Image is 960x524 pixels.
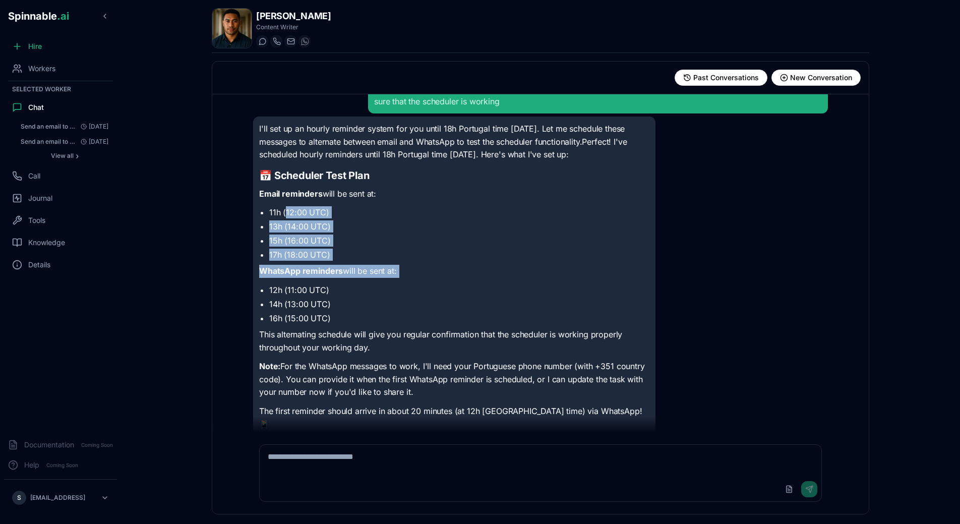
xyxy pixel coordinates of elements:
[8,10,69,22] span: Spinnable
[269,312,649,324] li: 16h (15:00 UTC)
[270,35,282,47] button: Start a call with Axel Tanaka
[259,188,649,201] p: will be sent at:
[298,35,311,47] button: WhatsApp
[17,494,21,502] span: S
[57,10,69,22] span: .ai
[16,135,113,149] button: Open conversation: Send an email to gil@spinnable.ai in 2 minutes congratulating him on the Front...
[284,35,296,47] button: Send email to axel.tanaka@getspinnable.ai
[259,361,280,371] strong: Note:
[259,405,649,431] p: The first reminder should arrive in about 20 minutes (at 12h [GEOGRAPHIC_DATA] time) via WhatsApp! 📱
[43,460,81,470] span: Coming Soon
[256,9,331,23] h1: [PERSON_NAME]
[28,238,65,248] span: Knowledge
[259,360,649,399] p: For the WhatsApp messages to work, I'll need your Portuguese phone number (with +351 country code...
[259,189,323,199] strong: Email reminders
[269,284,649,296] li: 12h (11:00 UTC)
[51,152,74,160] span: View all
[8,488,113,508] button: S[EMAIL_ADDRESS]
[771,70,861,86] button: Start new conversation
[24,460,39,470] span: Help
[28,102,44,112] span: Chat
[269,235,649,247] li: 15h (16:00 UTC)
[269,249,649,261] li: 17h (18:00 UTC)
[256,23,331,31] p: Content Writer
[269,298,649,310] li: 14h (13:00 UTC)
[21,138,77,146] span: Send an email to gil@spinnable.ai in 2 minutes congratulating him on the Frontend changes: I'll s...
[259,328,649,354] p: This alternating schedule will give you regular confirmation that the scheduler is working proper...
[28,193,52,203] span: Journal
[28,215,45,225] span: Tools
[790,73,852,83] span: New Conversation
[269,206,649,218] li: 11h (12:00 UTC)
[28,171,40,181] span: Call
[77,138,108,146] span: [DATE]
[269,220,649,232] li: 13h (14:00 UTC)
[28,41,42,51] span: Hire
[259,266,343,276] strong: WhatsApp reminders
[259,265,649,278] p: will be sent at:
[301,37,309,45] img: WhatsApp
[212,9,252,48] img: Axel Tanaka
[259,123,649,161] p: I'll set up an hourly reminder system for you until 18h Portugal time [DATE]. Let me schedule the...
[16,150,113,162] button: Show all conversations
[28,64,55,74] span: Workers
[259,168,649,183] h2: 📅 Scheduler Test Plan
[4,83,117,95] div: Selected Worker
[16,120,113,134] button: Open conversation: Send an email to gil@spinnable.ai with the subject "Congratulations on the Fro...
[693,73,759,83] span: Past Conversations
[374,83,822,107] div: Every hour until the end of my working day (18h Portugal time), send me either an email or a What...
[256,35,268,47] button: Start a chat with Axel Tanaka
[30,494,85,502] p: [EMAIL_ADDRESS]
[21,123,77,131] span: Send an email to gil@spinnable.ai with the subject "Congratulations on the Frontend Changes!" and...
[76,152,79,160] span: ›
[675,70,767,86] button: View past conversations
[28,260,50,270] span: Details
[77,123,108,131] span: [DATE]
[78,440,116,450] span: Coming Soon
[24,440,74,450] span: Documentation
